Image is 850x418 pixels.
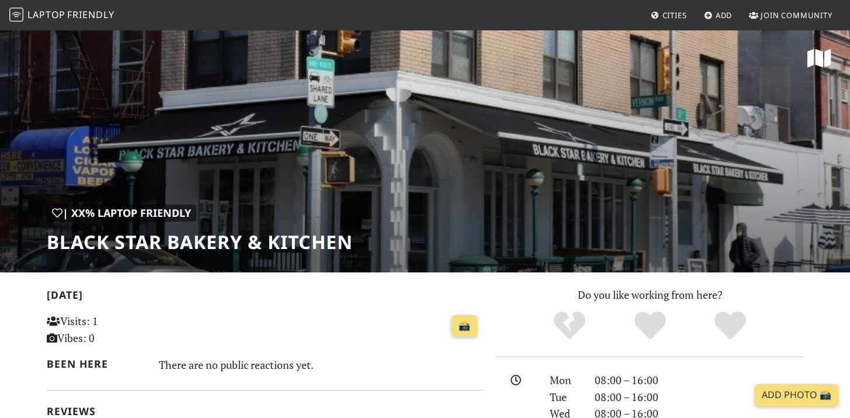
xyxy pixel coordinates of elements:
[497,286,804,303] p: Do you like working from here?
[9,5,115,26] a: LaptopFriendly LaptopFriendly
[159,355,483,374] div: There are no public reactions yet.
[755,384,838,406] a: Add Photo 📸
[27,8,65,21] span: Laptop
[690,310,771,342] div: Definitely!
[543,372,587,389] div: Mon
[588,389,811,406] div: 08:00 – 16:00
[716,10,733,20] span: Add
[67,8,114,21] span: Friendly
[529,310,610,342] div: No
[610,310,691,342] div: Yes
[543,389,587,406] div: Tue
[47,358,145,370] h2: Been here
[47,405,483,417] h2: Reviews
[47,289,483,306] h2: [DATE]
[47,205,196,222] div: | XX% Laptop Friendly
[646,5,692,26] a: Cities
[47,313,183,347] p: Visits: 1 Vibes: 0
[662,10,687,20] span: Cities
[699,5,737,26] a: Add
[47,231,353,253] h1: Black Star Bakery & Kitchen
[452,315,477,337] a: 📸
[761,10,832,20] span: Join Community
[588,372,811,389] div: 08:00 – 16:00
[9,8,23,22] img: LaptopFriendly
[744,5,837,26] a: Join Community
